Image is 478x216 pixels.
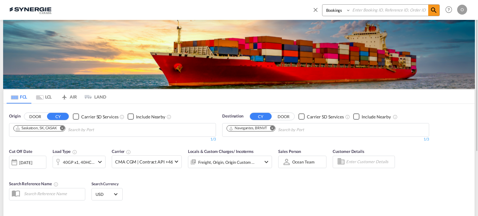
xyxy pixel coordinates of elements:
[222,113,243,119] span: Destination
[333,149,364,154] span: Customer Details
[345,114,350,119] md-icon: Unchecked: Search for CY (Container Yard) services for all selected carriers.Checked : Search for...
[428,5,439,16] span: icon-magnify
[292,159,314,164] div: Ocean team
[31,90,56,103] md-tab-item: LCL
[457,5,467,15] div: O
[24,113,46,120] button: DOOR
[188,156,272,168] div: Freight Origin Origin Custom Destination Destination Custom Factory Stuffingicon-chevron-down
[9,137,216,142] div: 1/3
[9,181,59,186] span: Search Reference Name
[188,149,254,154] span: Locals & Custom Charges
[233,149,254,154] span: / Incoterms
[91,182,119,186] span: Search Currency
[298,113,344,120] md-checkbox: Checkbox No Ink
[53,149,77,154] span: Load Type
[81,90,106,103] md-tab-item: LAND
[263,158,270,166] md-icon: icon-chevron-down
[9,3,51,17] img: 1f56c880d42311ef80fc7dca854c8e59.png
[136,114,165,120] div: Include Nearby
[353,113,391,120] md-checkbox: Checkbox No Ink
[56,126,65,132] button: Remove
[222,137,429,142] div: 1/3
[273,113,294,120] button: DOOR
[198,158,255,167] div: Freight Origin Origin Custom Destination Destination Custom Factory Stuffing
[351,5,428,16] input: Enter Booking ID, Reference ID, Order ID
[126,149,131,154] md-icon: The selected Trucker/Carrierwill be displayed in the rate results If the rates are from another f...
[229,126,268,131] div: Press delete to remove this chip.
[16,126,58,131] div: Press delete to remove this chip.
[53,156,105,168] div: 40GP x1 40HC x1icon-chevron-down
[266,126,275,132] button: Remove
[9,168,14,176] md-datepicker: Select
[54,182,59,187] md-icon: Your search will be saved by the below given name
[73,113,118,120] md-checkbox: Checkbox No Ink
[307,114,344,120] div: Carrier SD Services
[312,4,322,19] span: icon-close
[112,149,131,154] span: Carrier
[346,157,393,167] input: Enter Customer Details
[362,114,391,120] div: Include Nearby
[443,4,457,16] div: Help
[96,191,113,197] span: USD
[61,93,68,98] md-icon: icon-airplane
[3,20,475,89] img: LCL+%26+FCL+BACKGROUND.png
[96,158,104,166] md-icon: icon-chevron-down
[226,123,340,135] md-chips-wrap: Chips container. Use arrow keys to select chips.
[166,114,171,119] md-icon: Unchecked: Ignores neighbouring ports when fetching rates.Checked : Includes neighbouring ports w...
[119,114,124,119] md-icon: Unchecked: Search for CY (Container Yard) services for all selected carriers.Checked : Search for...
[16,126,57,131] div: Saskatoon, SK, CASAK
[47,113,69,120] button: CY
[7,90,106,103] md-pagination-wrapper: Use the left and right arrow keys to navigate between tabs
[63,158,95,167] div: 40GP x1 40HC x1
[56,90,81,103] md-tab-item: AIR
[443,4,454,15] span: Help
[7,90,31,103] md-tab-item: FCL
[278,149,301,154] span: Sales Person
[312,6,319,13] md-icon: icon-close
[430,7,438,14] md-icon: icon-magnify
[250,113,272,120] button: CY
[9,149,32,154] span: Cut Off Date
[278,125,337,135] input: Chips input.
[72,149,77,154] md-icon: icon-information-outline
[12,123,129,135] md-chips-wrap: Chips container. Use arrow keys to select chips.
[229,126,267,131] div: Navegantes, BRNVT
[292,157,315,166] md-select: Sales Person: Ocean team
[128,113,165,120] md-checkbox: Checkbox No Ink
[9,113,20,119] span: Origin
[393,114,398,119] md-icon: Unchecked: Ignores neighbouring ports when fetching rates.Checked : Includes neighbouring ports w...
[68,125,127,135] input: Chips input.
[21,189,85,198] input: Search Reference Name
[9,156,46,169] div: [DATE]
[95,190,119,199] md-select: Select Currency: $ USDUnited States Dollar
[115,159,173,165] span: CMA CGM | Contract API +46
[19,160,32,165] div: [DATE]
[81,114,118,120] div: Carrier SD Services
